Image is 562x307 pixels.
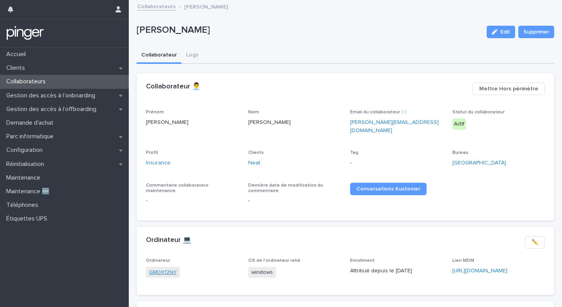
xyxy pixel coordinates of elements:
[248,110,259,115] span: Nom
[146,83,201,91] h2: Collaborateur 👨‍💼
[146,236,191,245] h2: Ordinateur 💻
[452,268,507,273] a: [URL][DOMAIN_NAME]
[452,150,468,155] span: Bureau
[3,188,56,195] p: Maintenance 🆕
[149,268,177,277] a: GM0X12NY
[248,118,341,127] p: [PERSON_NAME]
[350,150,358,155] span: Tag
[146,118,239,127] p: [PERSON_NAME]
[146,150,158,155] span: Profil
[350,258,375,263] span: Enrollment
[3,78,52,85] p: Collaborateurs
[3,174,46,182] p: Maintenance
[137,48,181,64] button: Collaborateur
[3,119,60,127] p: Demande d'achat
[479,85,538,93] span: Mettre Hors périmètre
[137,2,176,11] a: Collaborateurs
[248,159,260,167] a: Neat
[248,267,276,278] span: windows
[137,25,480,36] p: [PERSON_NAME]
[248,197,341,205] p: -
[350,159,443,167] p: -
[452,159,506,167] a: [GEOGRAPHIC_DATA]
[146,110,164,115] span: Prénom
[3,106,103,113] p: Gestion des accès à l’offboarding
[248,183,323,193] span: Dernière date de modification du commentaire
[452,110,505,115] span: Statut du collaborateur
[452,258,474,263] span: Lien MDM
[181,48,203,64] button: Logs
[146,258,170,263] span: Ordinateur
[350,120,439,133] a: [PERSON_NAME][EMAIL_ADDRESS][DOMAIN_NAME]
[523,28,549,36] span: Supprimer
[473,83,545,95] button: Mettre Hors périmètre
[356,186,420,192] span: Conversations Kustomer
[500,29,510,35] span: Edit
[146,197,239,205] p: -
[184,2,228,11] p: [PERSON_NAME]
[248,258,301,263] span: OS de l'ordinateur relié
[3,92,101,99] p: Gestion des accès à l’onboarding
[3,201,44,209] p: Téléphones
[525,236,545,249] button: ✏️
[6,25,44,41] img: mTgBEunGTSyRkCgitkcU
[350,110,407,115] span: Email du collaborateur ✉️
[3,51,32,58] p: Accueil
[3,215,53,222] p: Étiquettes UPS
[532,238,538,246] span: ✏️
[350,183,427,195] a: Conversations Kustomer
[350,267,443,275] p: Attribué depuis le [DATE]
[487,26,515,38] button: Edit
[3,64,31,72] p: Clients
[146,183,208,193] span: Commentaire collaborateur maintenance
[452,118,466,130] div: Actif
[3,161,50,168] p: Réinitialisation
[146,159,171,167] a: Insurance
[3,146,49,154] p: Configuration
[3,133,60,140] p: Parc informatique
[518,26,554,38] button: Supprimer
[248,150,264,155] span: Clients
